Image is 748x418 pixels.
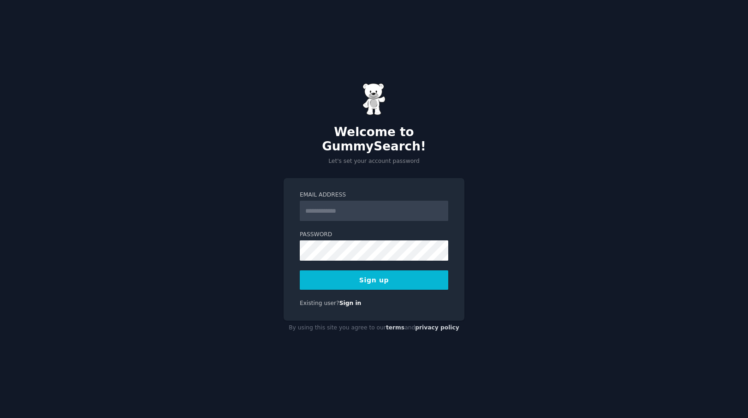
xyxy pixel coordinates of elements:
[300,231,448,239] label: Password
[415,324,459,331] a: privacy policy
[339,300,362,306] a: Sign in
[386,324,404,331] a: terms
[362,83,386,115] img: Gummy Bear
[300,300,339,306] span: Existing user?
[284,157,464,166] p: Let's set your account password
[284,321,464,335] div: By using this site you agree to our and
[300,270,448,290] button: Sign up
[284,125,464,154] h2: Welcome to GummySearch!
[300,191,448,199] label: Email Address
